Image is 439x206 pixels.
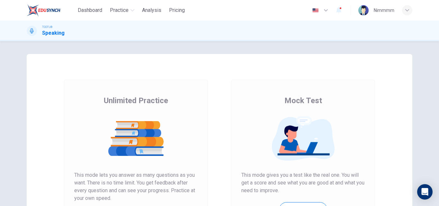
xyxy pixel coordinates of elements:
img: EduSynch logo [27,4,60,17]
div: Open Intercom Messenger [417,184,433,200]
span: This mode gives you a test like the real one. You will get a score and see what you are good at a... [241,171,365,194]
button: Dashboard [75,4,105,16]
span: Analysis [142,6,161,14]
button: Practice [107,4,137,16]
span: Pricing [169,6,185,14]
h1: Speaking [42,29,65,37]
span: Practice [110,6,129,14]
span: Mock Test [284,95,322,106]
button: Analysis [139,4,164,16]
span: Unlimited Practice [104,95,168,106]
a: EduSynch logo [27,4,75,17]
span: This mode lets you answer as many questions as you want. There is no time limit. You get feedback... [74,171,198,202]
img: en [311,8,319,13]
div: Nimmmm [374,6,394,14]
img: Profile picture [358,5,369,15]
span: Dashboard [78,6,102,14]
span: TOEFL® [42,25,52,29]
button: Pricing [166,4,187,16]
